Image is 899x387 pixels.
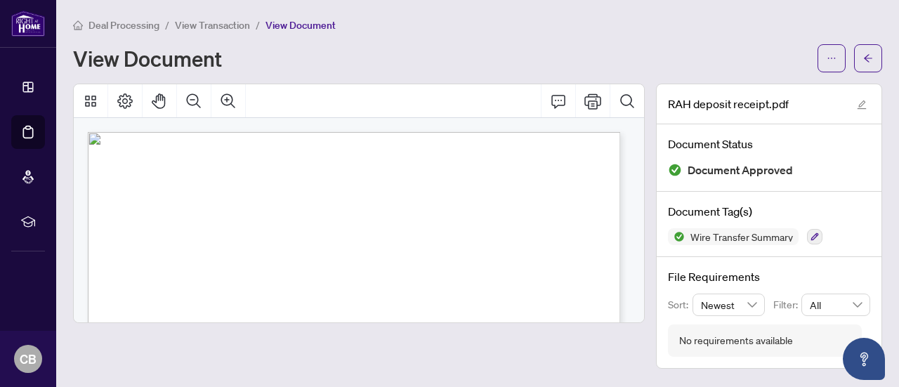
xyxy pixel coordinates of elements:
[11,11,45,37] img: logo
[857,100,867,110] span: edit
[73,47,222,70] h1: View Document
[88,19,159,32] span: Deal Processing
[256,17,260,33] li: /
[668,297,693,313] p: Sort:
[668,163,682,177] img: Document Status
[773,297,801,313] p: Filter:
[668,228,685,245] img: Status Icon
[165,17,169,33] li: /
[810,294,862,315] span: All
[175,19,250,32] span: View Transaction
[668,96,789,112] span: RAH deposit receipt.pdf
[827,53,836,63] span: ellipsis
[73,20,83,30] span: home
[20,349,37,369] span: CB
[701,294,757,315] span: Newest
[688,161,793,180] span: Document Approved
[668,203,870,220] h4: Document Tag(s)
[843,338,885,380] button: Open asap
[668,268,870,285] h4: File Requirements
[679,333,793,348] div: No requirements available
[265,19,336,32] span: View Document
[668,136,870,152] h4: Document Status
[685,232,799,242] span: Wire Transfer Summary
[863,53,873,63] span: arrow-left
